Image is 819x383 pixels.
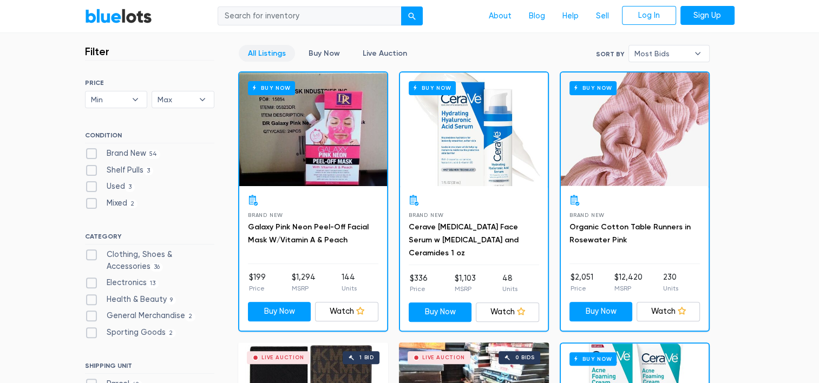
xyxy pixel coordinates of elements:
[85,8,152,24] a: BlueLots
[422,355,465,360] div: Live Auction
[249,272,266,293] li: $199
[239,72,387,186] a: Buy Now
[680,6,735,25] a: Sign Up
[85,45,109,58] h3: Filter
[502,284,517,294] p: Units
[85,148,161,160] label: Brand New
[85,327,176,339] label: Sporting Goods
[85,197,138,209] label: Mixed
[239,45,295,62] a: All Listings
[342,283,357,293] p: Units
[454,273,475,294] li: $1,103
[663,272,678,293] li: 230
[409,81,456,95] h6: Buy Now
[147,279,159,288] span: 13
[569,81,617,95] h6: Buy Now
[85,294,176,306] label: Health & Beauty
[249,283,266,293] p: Price
[85,79,214,87] h6: PRICE
[359,355,374,360] div: 1 bid
[637,302,700,321] a: Watch
[410,273,428,294] li: $336
[248,222,369,245] a: Galaxy Pink Neon Peel-Off Facial Mask W/Vitamin A & Peach
[587,6,618,27] a: Sell
[143,167,154,175] span: 3
[686,45,709,62] b: ▾
[515,355,535,360] div: 0 bids
[85,362,214,374] h6: SHIPPING UNIT
[158,91,193,108] span: Max
[569,302,633,321] a: Buy Now
[299,45,349,62] a: Buy Now
[248,302,311,321] a: Buy Now
[166,329,176,338] span: 2
[400,72,548,186] a: Buy Now
[85,164,154,176] label: Shelf Pulls
[125,183,135,192] span: 3
[185,313,196,321] span: 2
[85,310,196,322] label: General Merchandise
[571,283,593,293] p: Price
[622,6,676,25] a: Log In
[480,6,520,27] a: About
[248,212,283,218] span: Brand New
[569,352,617,366] h6: Buy Now
[91,91,127,108] span: Min
[292,283,316,293] p: MSRP
[315,302,378,321] a: Watch
[146,150,161,159] span: 54
[409,302,472,322] a: Buy Now
[248,81,295,95] h6: Buy Now
[634,45,689,62] span: Most Bids
[554,6,587,27] a: Help
[596,49,624,59] label: Sort By
[569,212,605,218] span: Brand New
[409,212,444,218] span: Brand New
[85,181,135,193] label: Used
[502,273,517,294] li: 48
[85,131,214,143] h6: CONDITION
[124,91,147,108] b: ▾
[127,200,138,208] span: 2
[261,355,304,360] div: Live Auction
[569,222,691,245] a: Organic Cotton Table Runners in Rosewater Pink
[614,283,642,293] p: MSRP
[85,249,214,272] label: Clothing, Shoes & Accessories
[454,284,475,294] p: MSRP
[663,283,678,293] p: Units
[410,284,428,294] p: Price
[520,6,554,27] a: Blog
[167,296,176,305] span: 9
[85,277,159,289] label: Electronics
[409,222,519,257] a: Cerave [MEDICAL_DATA] Face Serum w [MEDICAL_DATA] and Ceramides 1 oz
[353,45,416,62] a: Live Auction
[614,272,642,293] li: $12,420
[191,91,214,108] b: ▾
[150,263,163,272] span: 36
[85,233,214,245] h6: CATEGORY
[342,272,357,293] li: 144
[218,6,402,26] input: Search for inventory
[561,72,709,186] a: Buy Now
[292,272,316,293] li: $1,294
[476,302,539,322] a: Watch
[571,272,593,293] li: $2,051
